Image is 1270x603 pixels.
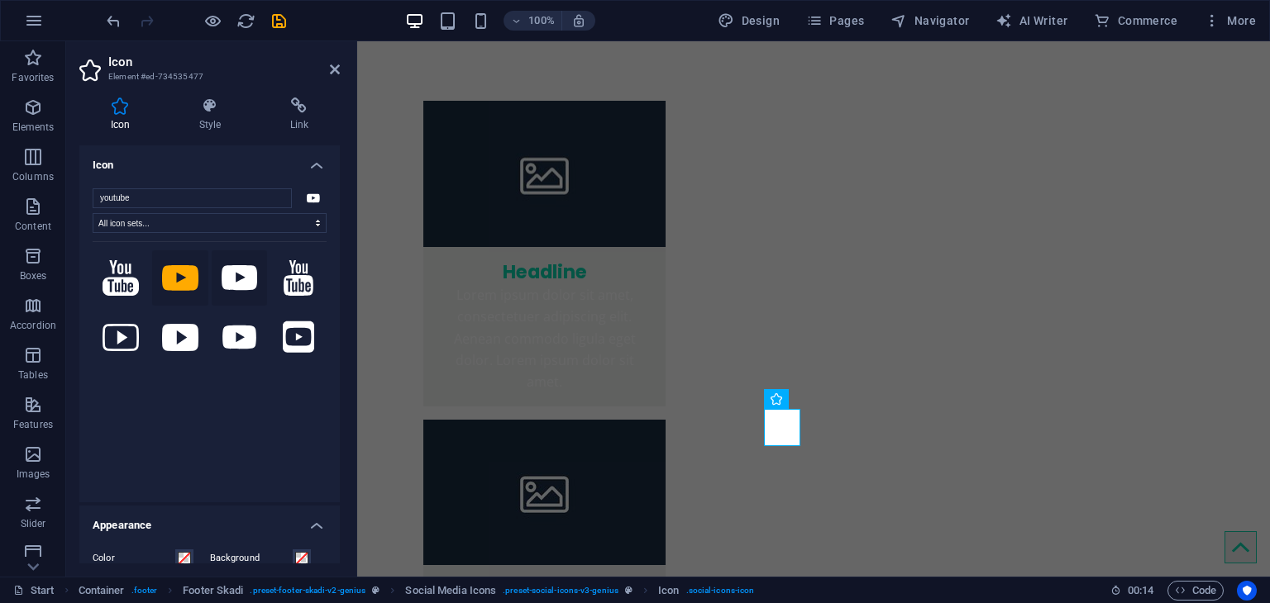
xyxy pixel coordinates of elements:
p: Elements [12,121,55,134]
p: Features [13,418,53,431]
button: Click here to leave preview mode and continue editing [203,11,222,31]
a: Click to cancel selection. Double-click to open Pages [13,581,55,601]
button: Youtube Play (IcoFont) [152,250,208,306]
button: Social Youtube (IcoFont) [270,250,327,306]
span: : [1139,584,1142,596]
label: Background [210,548,293,568]
button: Pages [800,7,871,34]
button: 100% [504,11,562,31]
span: Click to select. Double-click to edit [658,581,679,601]
button: Social Youtube Play (IcoFont) [212,250,268,306]
button: Commerce [1087,7,1184,34]
h3: Element #ed-734535477 [108,69,307,84]
label: Color [93,548,175,568]
i: This element is a customizable preset [625,586,633,595]
button: reload [236,11,255,31]
i: Save (Ctrl+S) [270,12,289,31]
span: . preset-footer-skadi-v2-genius [250,581,365,601]
button: More [1197,7,1263,34]
span: . preset-social-icons-v3-genius [503,581,618,601]
h4: Link [259,97,340,132]
h4: Icon [79,145,340,175]
span: AI Writer [995,12,1067,29]
button: Navigator [884,7,976,34]
nav: breadcrumb [79,581,755,601]
button: save [269,11,289,31]
span: Code [1175,581,1216,601]
span: . social-icons-icon [686,581,755,601]
span: Commerce [1094,12,1177,29]
p: Content [15,220,51,233]
button: undo [103,11,123,31]
button: Ion Social Youtube Outline (Ionicons) [93,309,149,365]
button: Design [711,7,786,34]
h4: Style [168,97,259,132]
span: Design [718,12,780,29]
p: Accordion [10,319,56,332]
span: Pages [806,12,864,29]
span: More [1204,12,1256,29]
span: Navigator [890,12,969,29]
input: Search icons (square, star half, etc.) [93,188,292,208]
p: Slider [21,517,46,530]
button: Ion Social Youtube (Ionicons) [152,309,208,365]
button: Youtube (FontAwesome Brands) [212,309,268,365]
i: On resize automatically adjust zoom level to fit chosen device. [571,13,586,28]
span: Click to select. Double-click to edit [405,581,496,601]
h4: Icon [79,97,168,132]
h6: 100% [528,11,555,31]
h2: Icon [108,55,340,69]
button: Usercentrics [1237,581,1257,601]
span: 00 14 [1128,581,1153,601]
p: Columns [12,170,54,183]
i: This element is a customizable preset [372,586,380,595]
button: Square Youtube (FontAwesome Brands) [270,309,327,365]
button: Brand Youtube (IcoFont) [93,250,149,306]
span: . footer [131,581,158,601]
h4: Appearance [79,506,340,535]
p: Favorites [12,71,54,84]
p: Boxes [20,269,47,283]
button: Code [1167,581,1224,601]
p: Images [17,468,50,481]
button: AI Writer [989,7,1074,34]
i: Undo: Change icon (Ctrl+Z) [104,12,123,31]
span: Click to select. Double-click to edit [183,581,243,601]
span: Click to select. Double-click to edit [79,581,125,601]
div: Youtube Play (IcoFont) [300,188,327,208]
p: Tables [18,368,48,382]
h6: Session time [1110,581,1154,601]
